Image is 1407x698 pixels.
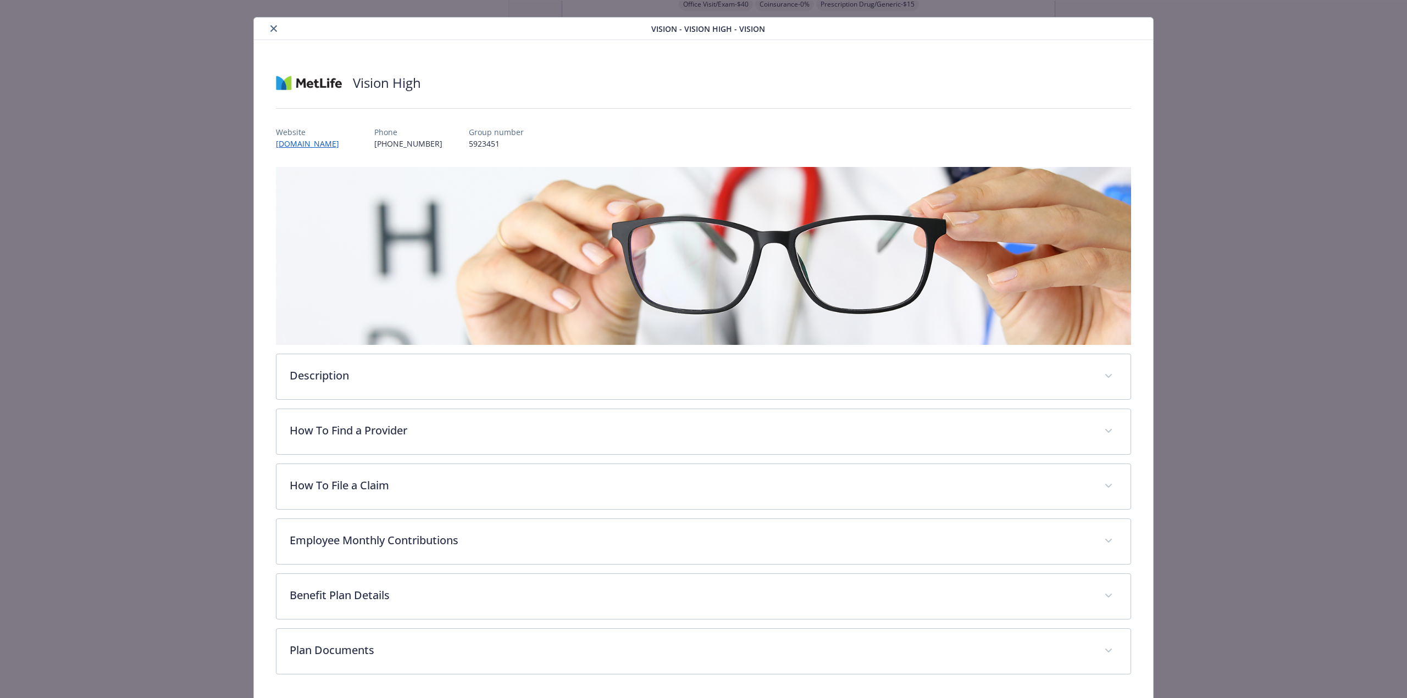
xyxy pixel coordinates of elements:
[276,464,1131,509] div: How To File a Claim
[290,422,1091,439] p: How To Find a Provider
[276,519,1131,564] div: Employee Monthly Contributions
[276,126,348,138] p: Website
[651,23,765,35] span: Vision - Vision High - Vision
[276,409,1131,454] div: How To Find a Provider
[276,66,342,99] img: Metlife Inc
[276,167,1131,345] img: banner
[276,629,1131,674] div: Plan Documents
[374,126,442,138] p: Phone
[353,74,421,92] h2: Vision High
[374,138,442,149] p: [PHONE_NUMBER]
[290,532,1091,549] p: Employee Monthly Contributions
[290,477,1091,494] p: How To File a Claim
[267,22,280,35] button: close
[290,587,1091,604] p: Benefit Plan Details
[290,367,1091,384] p: Description
[276,574,1131,619] div: Benefit Plan Details
[469,126,524,138] p: Group number
[469,138,524,149] p: 5923451
[276,138,348,149] a: [DOMAIN_NAME]
[290,642,1091,658] p: Plan Documents
[276,354,1131,399] div: Description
